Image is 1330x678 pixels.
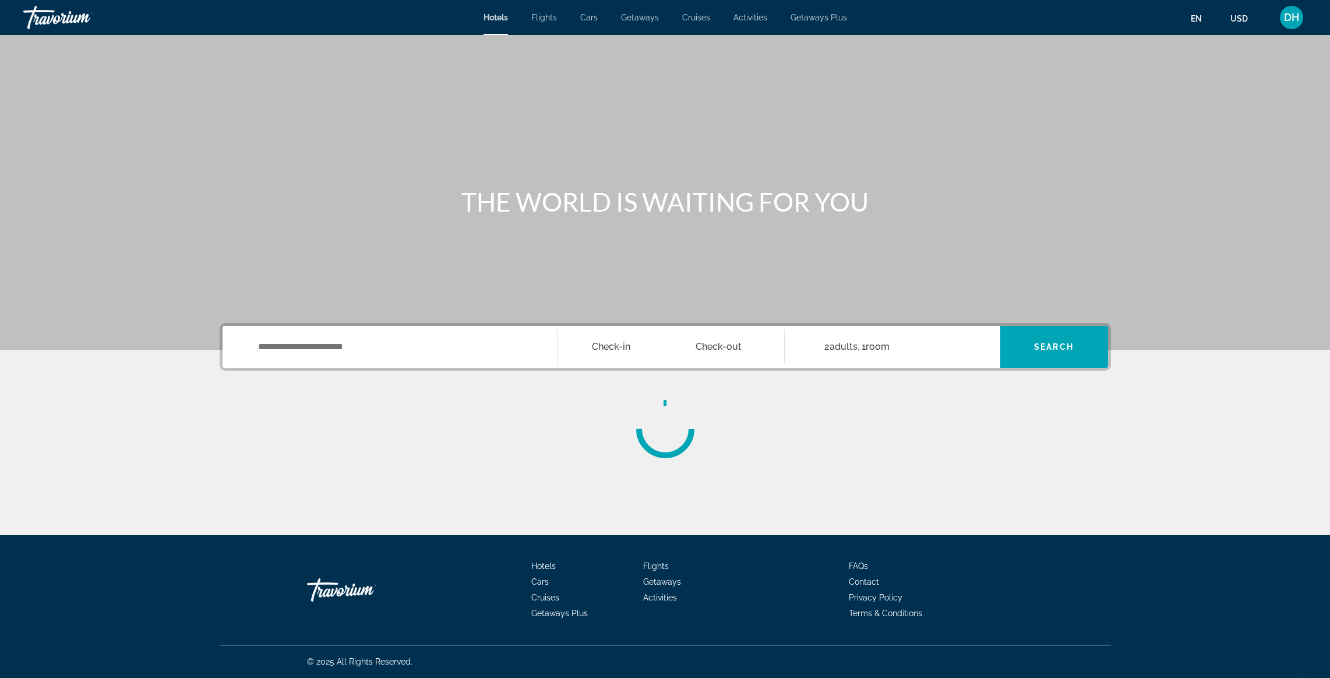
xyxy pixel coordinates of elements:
button: User Menu [1276,5,1307,30]
span: , 1 [858,339,890,355]
a: Cruises [531,593,559,602]
span: USD [1230,14,1248,23]
span: Room [866,341,890,352]
a: Privacy Policy [849,593,902,602]
a: Getaways Plus [531,609,588,618]
a: Contact [849,577,879,586]
a: Activities [643,593,677,602]
a: Cars [580,13,598,22]
a: Getaways [643,577,681,586]
button: Travelers: 2 adults, 0 children [785,326,1000,368]
a: Flights [531,13,557,22]
span: en [1191,14,1202,23]
button: Change currency [1230,10,1259,27]
a: Activities [733,13,767,22]
a: Hotels [484,13,508,22]
a: Travorium [307,572,424,607]
a: Travorium [23,2,140,33]
div: Search widget [223,326,1108,368]
a: Flights [643,561,669,571]
a: Cruises [682,13,710,22]
button: Change language [1191,10,1213,27]
span: 2 [824,339,858,355]
iframe: Button to launch messaging window [1283,631,1321,669]
a: Getaways Plus [791,13,847,22]
button: Check in and out dates [558,326,785,368]
span: Search [1034,342,1074,352]
a: FAQs [849,561,868,571]
a: Cars [531,577,549,586]
button: Search [1000,326,1108,368]
a: Hotels [531,561,556,571]
span: DH [1284,12,1299,23]
span: Adults [830,341,858,352]
a: Terms & Conditions [849,609,922,618]
span: © 2025 All Rights Reserved. [307,657,412,666]
a: Getaways [621,13,659,22]
h1: THE WORLD IS WAITING FOR YOU [447,187,884,217]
